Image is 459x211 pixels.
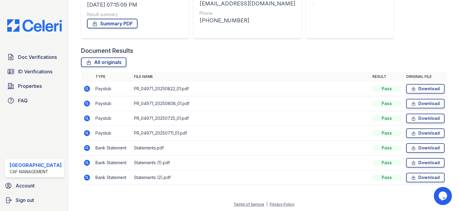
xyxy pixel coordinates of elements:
span: Sign out [16,197,34,204]
td: Statements (2).pdf [132,170,370,185]
a: Download [406,113,445,123]
td: Paystub [93,126,132,141]
td: Paystub [93,82,132,96]
a: All originals [81,57,126,67]
td: PR_04971_20250725_01.pdf [132,111,370,126]
img: CE_Logo_Blue-a8612792a0a2168367f1c8372b55b34899dd931a85d93a1a3d3e32e68fde9ad4.png [2,19,67,32]
div: [GEOGRAPHIC_DATA] [10,161,62,169]
a: Download [406,84,445,94]
div: Phone [200,10,295,16]
a: Terms of Service [234,202,264,206]
div: Pass [372,115,401,121]
iframe: chat widget [434,187,453,205]
td: Bank Statement [93,155,132,170]
a: Privacy Policy [270,202,294,206]
th: Type [93,72,132,82]
a: Download [406,128,445,138]
div: Document Results [81,46,133,55]
a: Download [406,143,445,153]
div: | [266,202,268,206]
th: File name [132,72,370,82]
div: Pass [372,130,401,136]
th: Result [370,72,404,82]
a: Download [406,173,445,182]
div: Pass [372,86,401,92]
a: ID Verifications [5,66,64,78]
td: Statements (1).pdf [132,155,370,170]
td: PR_04971_20250822_01.pdf [132,82,370,96]
div: CAF Management [10,169,62,175]
div: Pass [372,174,401,181]
td: PR_04971_20250808_01.pdf [132,96,370,111]
div: Result summary [87,11,183,18]
span: Account [16,182,35,189]
a: Download [406,99,445,108]
a: Sign out [2,194,67,206]
th: Original file [404,72,447,82]
div: Pass [372,101,401,107]
a: Account [2,180,67,192]
div: [PHONE_NUMBER] [200,16,295,25]
td: Statements.pdf [132,141,370,155]
td: Paystub [93,96,132,111]
span: FAQ [18,97,28,104]
div: Pass [372,160,401,166]
a: Doc Verifications [5,51,64,63]
td: Paystub [93,111,132,126]
td: PR_04971_20250711_01.pdf [132,126,370,141]
td: Bank Statement [93,141,132,155]
div: [DATE] 07:15:09 PM [87,1,183,9]
span: Properties [18,82,42,90]
span: ID Verifications [18,68,52,75]
a: Properties [5,80,64,92]
a: Download [406,158,445,168]
span: Doc Verifications [18,53,57,61]
a: Summary PDF [87,19,138,28]
div: Pass [372,145,401,151]
a: FAQ [5,94,64,107]
td: Bank Statement [93,170,132,185]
